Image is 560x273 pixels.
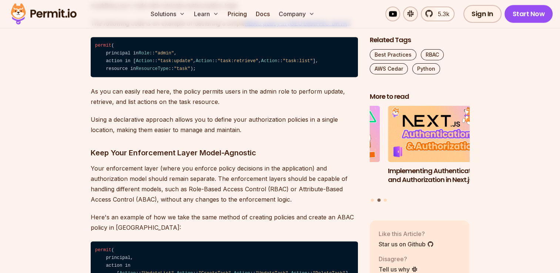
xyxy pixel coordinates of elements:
[421,49,444,60] a: RBAC
[388,106,488,162] img: Implementing Authentication and Authorization in Next.js
[370,49,416,60] a: Best Practices
[370,36,470,45] h2: Related Tags
[504,5,553,23] a: Start Now
[136,66,168,71] span: ResourceType
[283,58,313,64] span: "task:list"
[158,58,193,64] span: "task:update"
[371,198,374,201] button: Go to slide 1
[174,66,190,71] span: "task"
[370,106,470,203] div: Posts
[95,247,111,253] span: permit
[91,147,358,159] h3: Keep Your Enforcement Layer Model-Agnostic
[155,51,174,56] span: "admin"
[91,37,358,78] code: ( principal in :: , action in [ :: , :: , :: ], resource in :: );
[196,58,212,64] span: Action
[136,58,152,64] span: Action
[463,5,502,23] a: Sign In
[388,166,488,185] h3: Implementing Authentication and Authorization in Next.js
[276,7,318,21] button: Company
[370,92,470,101] h2: More to read
[261,58,277,64] span: Action
[377,198,380,202] button: Go to slide 2
[412,63,440,74] a: Python
[379,239,434,248] a: Star us on Github
[433,10,449,18] span: 5.3k
[225,7,250,21] a: Pricing
[91,86,358,107] p: As you can easily read here, the policy permits users in the admin role to perform update, retrie...
[95,43,111,48] span: permit
[388,106,488,194] li: 2 of 3
[370,63,408,74] a: AWS Cedar
[91,114,358,135] p: Using a declarative approach allows you to define your authorization policies in a single locatio...
[388,106,488,194] a: Implementing Authentication and Authorization in Next.jsImplementing Authentication and Authoriza...
[379,229,434,238] p: Like this Article?
[379,254,418,263] p: Disagree?
[384,198,387,201] button: Go to slide 3
[218,58,258,64] span: "task:retrieve"
[138,51,149,56] span: Role
[7,1,80,27] img: Permit logo
[280,106,380,194] li: 1 of 3
[421,7,455,21] a: 5.3k
[253,7,273,21] a: Docs
[91,212,358,233] p: Here's an example of how we take the same method of creating policies and create an ABAC policy i...
[91,163,358,205] p: Your enforcement layer (where you enforce policy decisions in the application) and authorization ...
[191,7,222,21] button: Learn
[280,166,380,185] h3: Implementing Multi-Tenant RBAC in Nuxt.js
[148,7,188,21] button: Solutions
